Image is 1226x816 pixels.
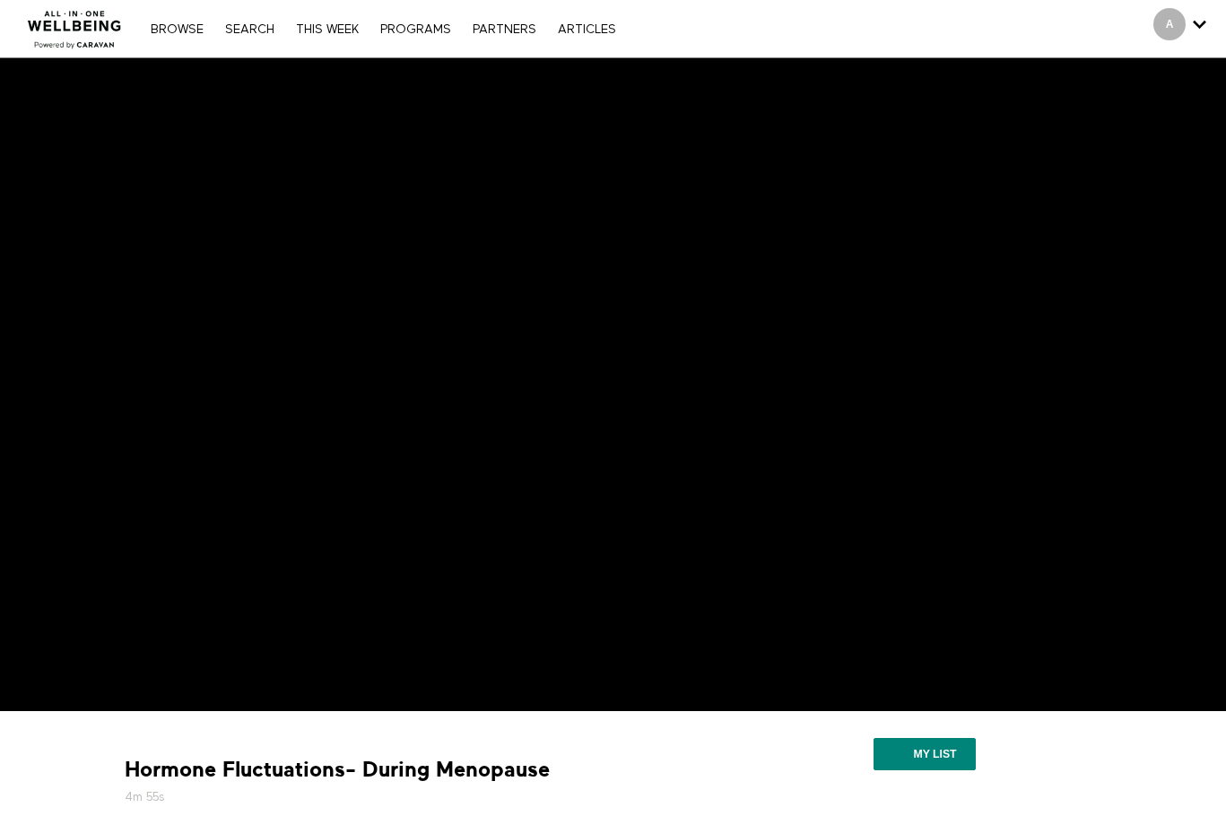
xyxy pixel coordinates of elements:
h5: 4m 55s [125,788,726,806]
button: My list [874,738,975,770]
strong: Hormone Fluctuations- During Menopause [125,756,550,784]
nav: Primary [142,20,624,38]
a: Browse [142,23,213,36]
a: PARTNERS [464,23,545,36]
a: ARTICLES [549,23,625,36]
a: THIS WEEK [287,23,368,36]
a: PROGRAMS [371,23,460,36]
a: Search [216,23,283,36]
